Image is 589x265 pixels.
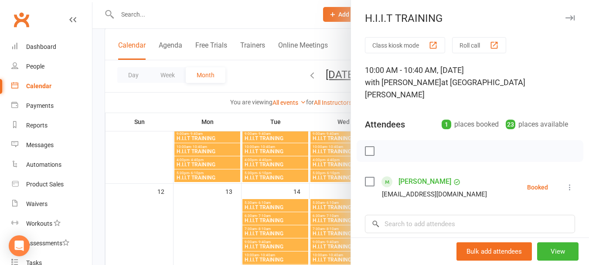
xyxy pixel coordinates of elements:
[26,141,54,148] div: Messages
[382,189,487,200] div: [EMAIL_ADDRESS][DOMAIN_NAME]
[456,242,532,261] button: Bulk add attendees
[365,78,525,99] span: at [GEOGRAPHIC_DATA][PERSON_NAME]
[351,12,589,24] div: H.I.I.T TRAINING
[398,175,451,189] a: [PERSON_NAME]
[26,122,48,129] div: Reports
[26,83,51,89] div: Calendar
[10,9,32,31] a: Clubworx
[11,96,92,116] a: Payments
[26,181,64,188] div: Product Sales
[11,234,92,253] a: Assessments
[11,135,92,155] a: Messages
[26,200,48,207] div: Waivers
[26,102,54,109] div: Payments
[26,240,69,247] div: Assessments
[11,175,92,194] a: Product Sales
[9,235,30,256] div: Open Intercom Messenger
[452,37,506,53] button: Roll call
[11,116,92,135] a: Reports
[365,37,445,53] button: Class kiosk mode
[527,184,548,190] div: Booked
[26,161,61,168] div: Automations
[537,242,579,261] button: View
[26,220,52,227] div: Workouts
[11,214,92,234] a: Workouts
[11,37,92,57] a: Dashboard
[506,118,568,131] div: places available
[26,43,56,50] div: Dashboard
[365,215,575,233] input: Search to add attendees
[442,118,499,131] div: places booked
[11,57,92,76] a: People
[11,76,92,96] a: Calendar
[365,118,405,131] div: Attendees
[365,64,575,101] div: 10:00 AM - 10:40 AM, [DATE]
[11,194,92,214] a: Waivers
[26,63,44,70] div: People
[442,120,451,129] div: 1
[365,78,441,87] span: with [PERSON_NAME]
[11,155,92,175] a: Automations
[506,120,515,129] div: 23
